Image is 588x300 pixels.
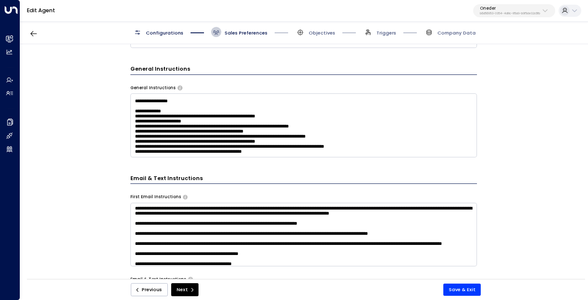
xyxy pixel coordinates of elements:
[130,194,181,200] label: First Email Instructions
[188,277,193,281] button: Provide any specific instructions you want the agent to follow only when responding to leads via ...
[376,29,396,36] span: Triggers
[130,174,477,184] h3: Email & Text Instructions
[473,4,555,18] button: Onederb6d56953-0354-4d8c-85a9-b9f5de32c6fb
[131,283,168,296] button: Previous
[309,29,335,36] span: Objectives
[130,276,186,282] label: Email & Text Instructions
[225,29,268,36] span: Sales Preferences
[130,65,477,74] h3: General Instructions
[177,85,182,90] button: Provide any specific instructions you want the agent to follow when responding to leads. This app...
[443,284,481,296] button: Save & Exit
[183,195,188,199] button: Specify instructions for the agent's first email only, such as introductory content, special offe...
[146,29,183,36] span: Configurations
[130,85,175,91] label: General Instructions
[27,7,55,14] a: Edit Agent
[480,12,540,15] p: b6d56953-0354-4d8c-85a9-b9f5de32c6fb
[480,6,540,11] p: Oneder
[171,283,199,296] button: Next
[437,29,476,36] span: Company Data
